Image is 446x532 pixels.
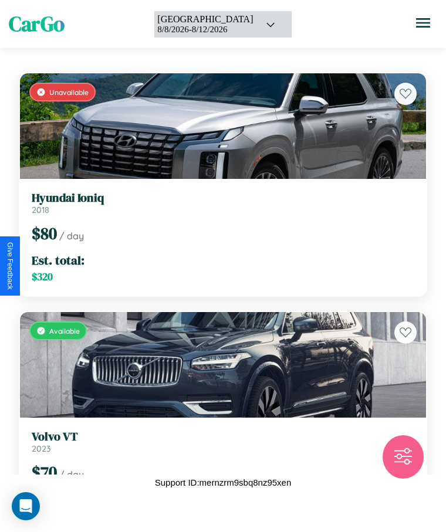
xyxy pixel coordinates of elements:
span: 2023 [32,443,51,454]
p: Support ID: mernzrm9sbq8nz95xen [155,475,292,490]
span: Est. total: [32,252,85,269]
a: Hyundai Ioniq2018 [32,191,414,215]
span: / day [59,230,84,242]
span: Available [49,327,80,336]
span: Unavailable [49,88,89,97]
h3: Volvo VT [32,429,414,443]
span: / day [59,469,84,480]
a: Volvo VT2023 [32,429,414,454]
h3: Hyundai Ioniq [32,191,414,205]
div: Give Feedback [6,242,14,290]
div: Open Intercom Messenger [12,492,40,520]
span: $ 80 [32,222,57,245]
span: $ 320 [32,270,53,284]
span: 2018 [32,205,49,215]
div: 8 / 8 / 2026 - 8 / 12 / 2026 [157,25,253,35]
span: $ 70 [32,461,57,483]
div: [GEOGRAPHIC_DATA] [157,14,253,25]
span: CarGo [9,10,65,38]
